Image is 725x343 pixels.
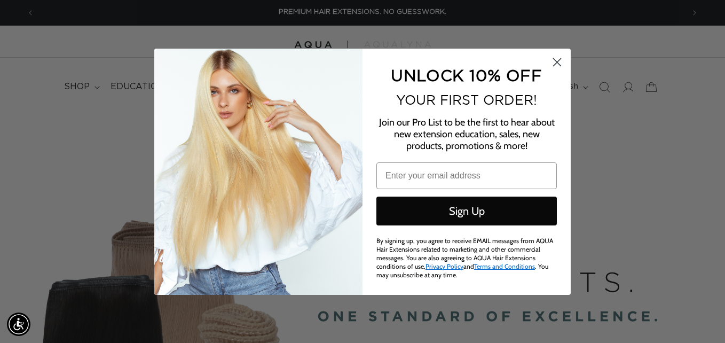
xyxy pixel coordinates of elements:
span: UNLOCK 10% OFF [391,66,542,84]
button: Close dialog [548,53,566,72]
span: By signing up, you agree to receive EMAIL messages from AQUA Hair Extensions related to marketing... [376,237,553,279]
span: YOUR FIRST ORDER! [396,92,537,107]
a: Privacy Policy [425,262,463,270]
iframe: Chat Widget [672,292,725,343]
input: Enter your email address [376,162,557,189]
span: Join our Pro List to be the first to hear about new extension education, sales, new products, pro... [379,116,555,152]
img: daab8b0d-f573-4e8c-a4d0-05ad8d765127.png [154,49,362,295]
button: Sign Up [376,197,557,225]
div: Accessibility Menu [7,313,30,336]
a: Terms and Conditions [474,262,535,270]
